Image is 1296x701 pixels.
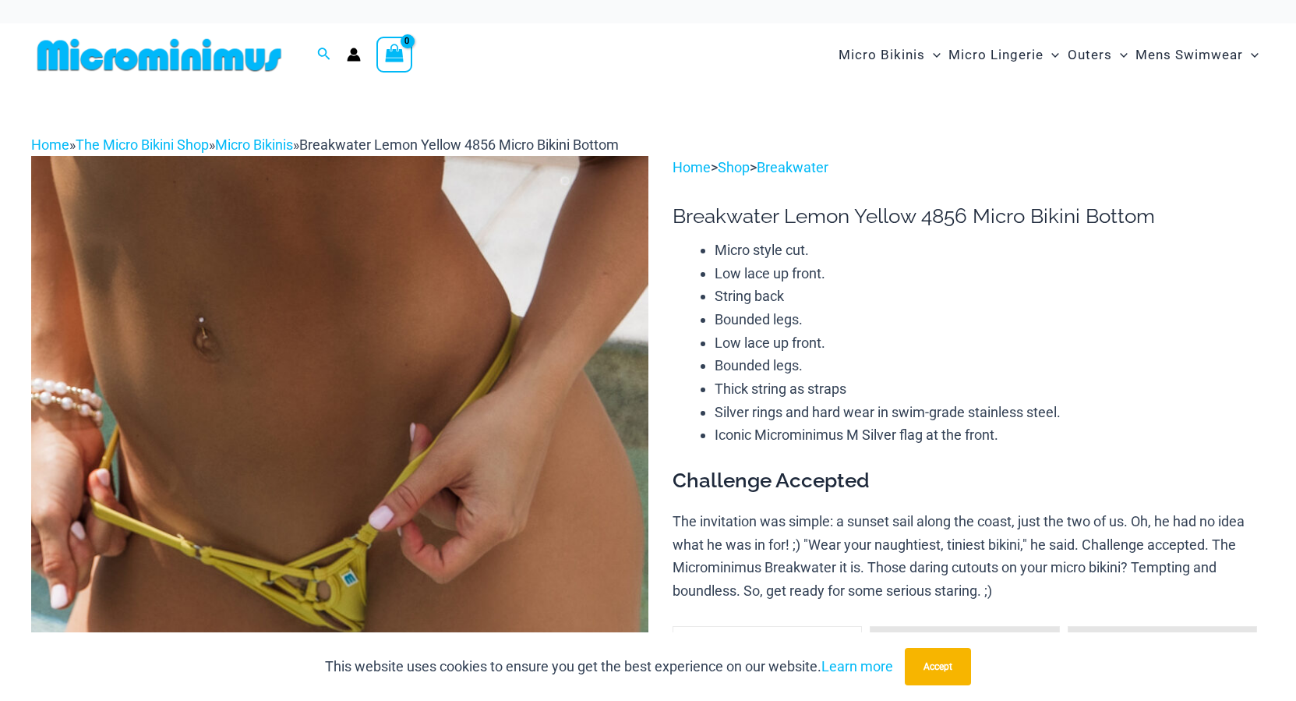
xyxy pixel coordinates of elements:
span: Outers [1068,35,1112,75]
p: This website uses cookies to ensure you get the best experience on our website. [325,655,893,678]
li: medium [1068,626,1257,665]
span: Breakwater Lemon Yellow 4856 Micro Bikini Bottom [299,136,619,153]
a: Micro Bikinis [215,136,293,153]
a: Home [31,136,69,153]
li: String back [715,285,1265,308]
a: Micro BikinisMenu ToggleMenu Toggle [835,31,945,79]
p: The invitation was simple: a sunset sail along the coast, just the two of us. Oh, he had no idea ... [673,510,1265,603]
li: Silver rings and hard wear in swim-grade stainless steel. [715,401,1265,424]
a: Home [673,159,711,175]
span: Menu Toggle [1044,35,1059,75]
a: Micro LingerieMenu ToggleMenu Toggle [945,31,1063,79]
a: Mens SwimwearMenu ToggleMenu Toggle [1132,31,1262,79]
a: Account icon link [347,48,361,62]
button: Accept [905,648,971,685]
li: Bounded legs. [715,354,1265,377]
span: Menu Toggle [1112,35,1128,75]
span: » » » [31,136,619,153]
span: Menu Toggle [1243,35,1259,75]
a: Search icon link [317,45,331,65]
li: Iconic Microminimus M Silver flag at the front. [715,423,1265,447]
span: Micro Lingerie [948,35,1044,75]
img: MM SHOP LOGO FLAT [31,37,288,73]
li: Thick string as straps [715,377,1265,401]
a: The Micro Bikini Shop [76,136,209,153]
li: small [870,626,1059,665]
li: Low lace up front. [715,262,1265,285]
p: > > [673,156,1265,179]
nav: Site Navigation [832,29,1265,81]
a: OutersMenu ToggleMenu Toggle [1064,31,1132,79]
li: Low lace up front. [715,331,1265,355]
span: Menu Toggle [925,35,941,75]
a: View Shopping Cart, empty [376,37,412,73]
a: Learn more [821,658,893,674]
span: Mens Swimwear [1135,35,1243,75]
a: Breakwater [757,159,828,175]
h1: Breakwater Lemon Yellow 4856 Micro Bikini Bottom [673,204,1265,228]
li: x-small [673,626,862,657]
a: Shop [718,159,750,175]
li: Micro style cut. [715,239,1265,262]
h3: Challenge Accepted [673,468,1265,494]
span: Micro Bikinis [839,35,925,75]
li: Bounded legs. [715,308,1265,331]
